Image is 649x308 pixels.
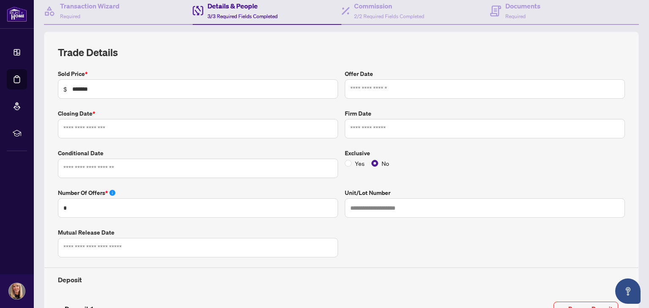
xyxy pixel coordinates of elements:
[58,275,625,285] h4: Deposit
[60,1,120,11] h4: Transaction Wizard
[207,1,278,11] h4: Details & People
[63,84,67,94] span: $
[58,149,338,158] label: Conditional Date
[345,149,625,158] label: Exclusive
[109,190,115,196] span: info-circle
[58,69,338,78] label: Sold Price
[352,159,368,168] span: Yes
[9,283,25,299] img: Profile Icon
[345,109,625,118] label: Firm Date
[60,13,80,19] span: Required
[345,69,625,78] label: Offer Date
[505,1,540,11] h4: Documents
[354,1,424,11] h4: Commission
[58,188,338,197] label: Number of offers
[7,6,27,22] img: logo
[354,13,424,19] span: 2/2 Required Fields Completed
[58,228,338,237] label: Mutual Release Date
[345,188,625,197] label: Unit/Lot Number
[58,46,625,59] h2: Trade Details
[207,13,278,19] span: 3/3 Required Fields Completed
[615,278,641,304] button: Open asap
[58,109,338,118] label: Closing Date
[378,159,393,168] span: No
[505,13,526,19] span: Required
